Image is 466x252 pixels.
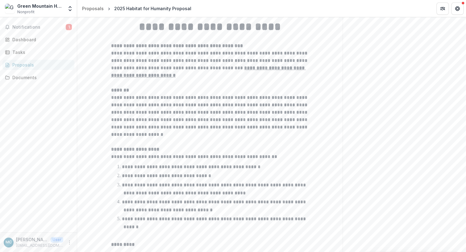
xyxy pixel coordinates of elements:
[66,24,72,30] span: 1
[51,237,63,242] p: User
[12,74,69,81] div: Documents
[2,60,74,70] a: Proposals
[80,4,194,13] nav: breadcrumb
[17,3,63,9] div: Green Mountain Habitat for Humanity
[80,4,106,13] a: Proposals
[6,240,12,244] div: Mike Chamness
[2,35,74,45] a: Dashboard
[436,2,449,15] button: Partners
[82,5,104,12] div: Proposals
[17,9,35,15] span: Nonprofit
[5,4,15,14] img: Green Mountain Habitat for Humanity
[16,236,48,243] p: [PERSON_NAME]
[12,49,69,55] div: Tasks
[66,239,73,246] button: More
[2,22,74,32] button: Notifications1
[12,36,69,43] div: Dashboard
[16,243,63,248] p: [EMAIL_ADDRESS][DOMAIN_NAME]
[2,72,74,83] a: Documents
[12,62,69,68] div: Proposals
[66,2,74,15] button: Open entity switcher
[2,47,74,57] a: Tasks
[451,2,464,15] button: Get Help
[12,25,66,30] span: Notifications
[114,5,191,12] div: 2025 Habitat for Humanity Proposal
